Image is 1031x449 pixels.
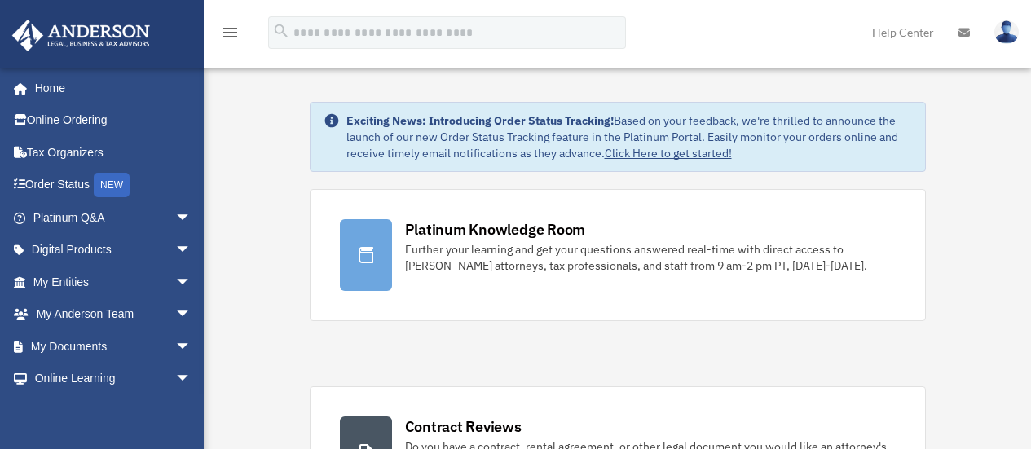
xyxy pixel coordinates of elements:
[11,136,216,169] a: Tax Organizers
[11,72,208,104] a: Home
[272,22,290,40] i: search
[7,20,155,51] img: Anderson Advisors Platinum Portal
[11,298,216,331] a: My Anderson Teamarrow_drop_down
[175,363,208,396] span: arrow_drop_down
[175,201,208,235] span: arrow_drop_down
[11,234,216,266] a: Digital Productsarrow_drop_down
[220,29,240,42] a: menu
[310,189,926,321] a: Platinum Knowledge Room Further your learning and get your questions answered real-time with dire...
[11,104,216,137] a: Online Ordering
[175,234,208,267] span: arrow_drop_down
[346,112,912,161] div: Based on your feedback, we're thrilled to announce the launch of our new Order Status Tracking fe...
[11,169,216,202] a: Order StatusNEW
[11,363,216,395] a: Online Learningarrow_drop_down
[11,201,216,234] a: Platinum Q&Aarrow_drop_down
[405,416,522,437] div: Contract Reviews
[605,146,732,161] a: Click Here to get started!
[175,330,208,363] span: arrow_drop_down
[11,330,216,363] a: My Documentsarrow_drop_down
[175,298,208,332] span: arrow_drop_down
[994,20,1019,44] img: User Pic
[11,266,216,298] a: My Entitiesarrow_drop_down
[220,23,240,42] i: menu
[405,241,896,274] div: Further your learning and get your questions answered real-time with direct access to [PERSON_NAM...
[346,113,614,128] strong: Exciting News: Introducing Order Status Tracking!
[94,173,130,197] div: NEW
[175,266,208,299] span: arrow_drop_down
[405,219,586,240] div: Platinum Knowledge Room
